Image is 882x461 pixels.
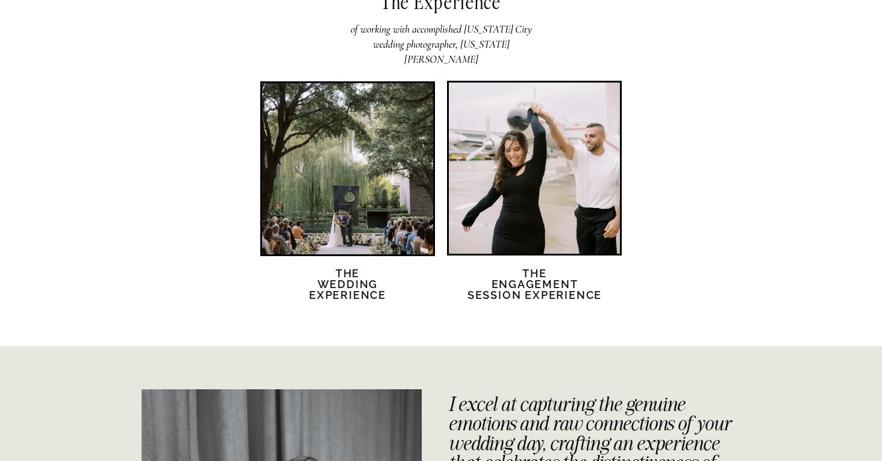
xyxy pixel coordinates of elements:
h2: The Wedding Experience [296,268,399,315]
a: TheEngagement session Experience [466,268,603,315]
a: TheWedding Experience [296,268,399,315]
h2: The Engagement session Experience [466,268,603,315]
h2: of working with accomplished [US_STATE] City wedding photographer, [US_STATE][PERSON_NAME] [344,22,538,51]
